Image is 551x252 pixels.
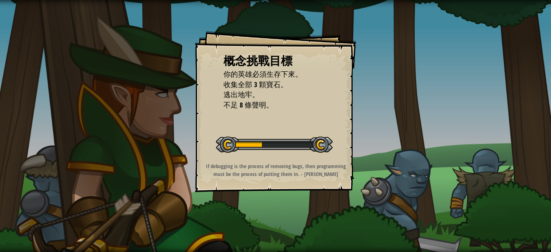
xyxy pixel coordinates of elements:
[215,100,326,110] li: 不足 8 條聲明。
[223,100,273,110] font: 不足 8 條聲明。
[215,69,326,80] li: 你的英雄必須生存下來。
[223,90,259,99] font: 逃出地牢。
[223,69,302,79] font: 你的英雄必須生存下來。
[206,162,346,177] strong: If debugging is the process of removing bugs, then programming must be the process of putting the...
[223,53,292,68] font: 概念挑戰目標
[215,90,326,100] li: 逃出地牢。
[223,80,288,89] font: 收集全部 3 顆寶石。
[215,80,326,90] li: 收集全部 3 顆寶石。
